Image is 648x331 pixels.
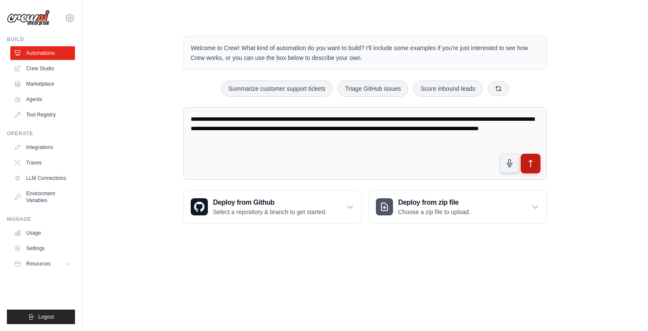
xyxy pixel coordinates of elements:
[10,92,75,106] a: Agents
[10,226,75,240] a: Usage
[605,290,648,331] iframe: Chat Widget
[213,197,327,208] h3: Deploy from Github
[213,208,327,216] p: Select a repository & branch to get started.
[10,77,75,91] a: Marketplace
[398,208,471,216] p: Choose a zip file to upload.
[7,216,75,223] div: Manage
[7,130,75,137] div: Operate
[191,43,540,63] p: Welcome to Crew! What kind of automation do you want to build? I'll include some examples if you'...
[10,140,75,154] a: Integrations
[7,36,75,43] div: Build
[338,81,408,97] button: Triage GitHub issues
[10,187,75,207] a: Environment Variables
[10,62,75,75] a: Crew Studio
[413,81,483,97] button: Score inbound leads
[221,81,333,97] button: Summarize customer support tickets
[398,197,471,208] h3: Deploy from zip file
[7,310,75,324] button: Logout
[10,171,75,185] a: LLM Connections
[10,46,75,60] a: Automations
[10,156,75,170] a: Traces
[26,260,51,267] span: Resources
[38,313,54,320] span: Logout
[10,108,75,122] a: Tool Registry
[10,257,75,271] button: Resources
[7,10,50,26] img: Logo
[10,242,75,255] a: Settings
